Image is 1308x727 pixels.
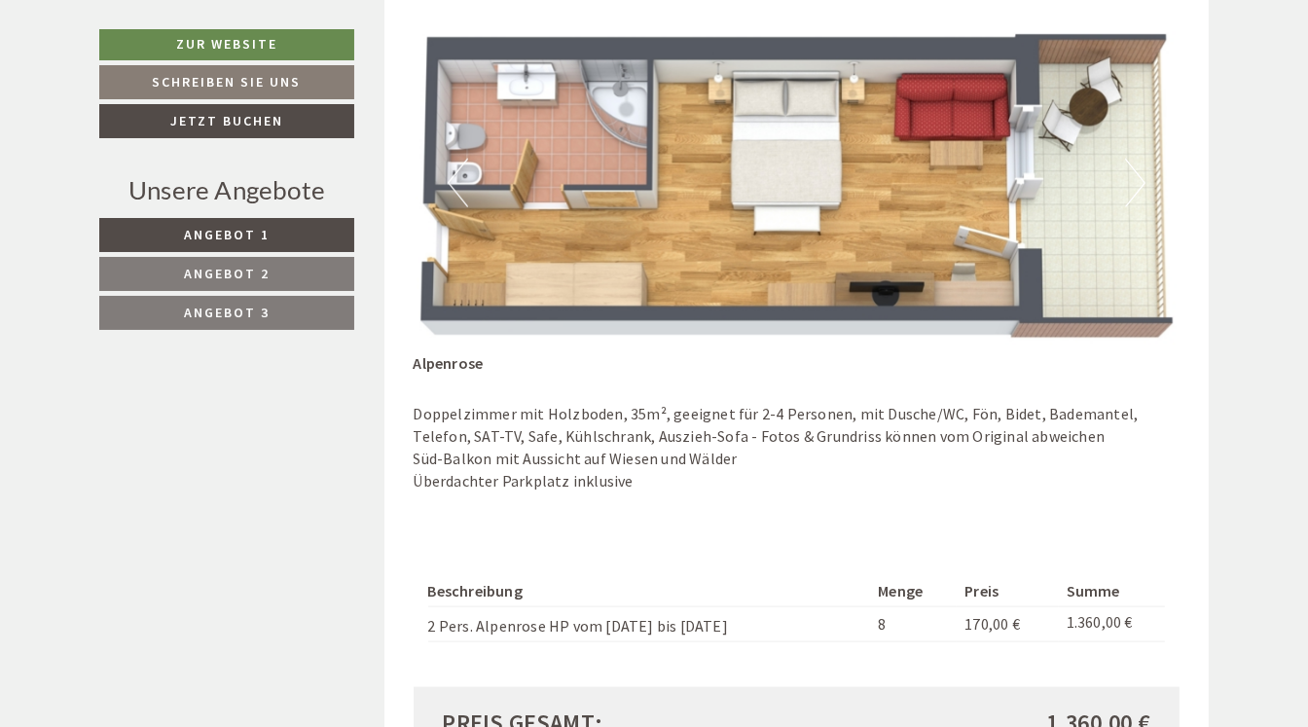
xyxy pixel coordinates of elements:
[30,57,309,73] div: [GEOGRAPHIC_DATA]
[957,576,1058,606] th: Preis
[414,403,1181,491] p: Doppelzimmer mit Holzboden, 35m², geeignet für 2-4 Personen, mit Dusche/WC, Fön, Bidet, Bademante...
[870,606,957,641] td: 8
[428,576,871,606] th: Beschreibung
[342,16,424,49] div: Freitag
[99,104,354,138] a: Jetzt buchen
[99,29,354,60] a: Zur Website
[99,65,354,99] a: Schreiben Sie uns
[1059,576,1165,606] th: Summe
[414,338,513,375] div: Alpenrose
[30,95,309,109] small: 11:23
[964,614,1020,634] span: 170,00 €
[184,226,270,243] span: Angebot 1
[1125,159,1145,207] button: Next
[448,159,468,207] button: Previous
[650,513,767,547] button: Senden
[99,172,354,208] div: Unsere Angebote
[184,304,270,321] span: Angebot 3
[428,606,871,641] td: 2 Pers. Alpenrose HP vom [DATE] bis [DATE]
[1059,606,1165,641] td: 1.360,00 €
[184,265,270,282] span: Angebot 2
[16,54,318,113] div: Guten Tag, wie können wir Ihnen helfen?
[870,576,957,606] th: Menge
